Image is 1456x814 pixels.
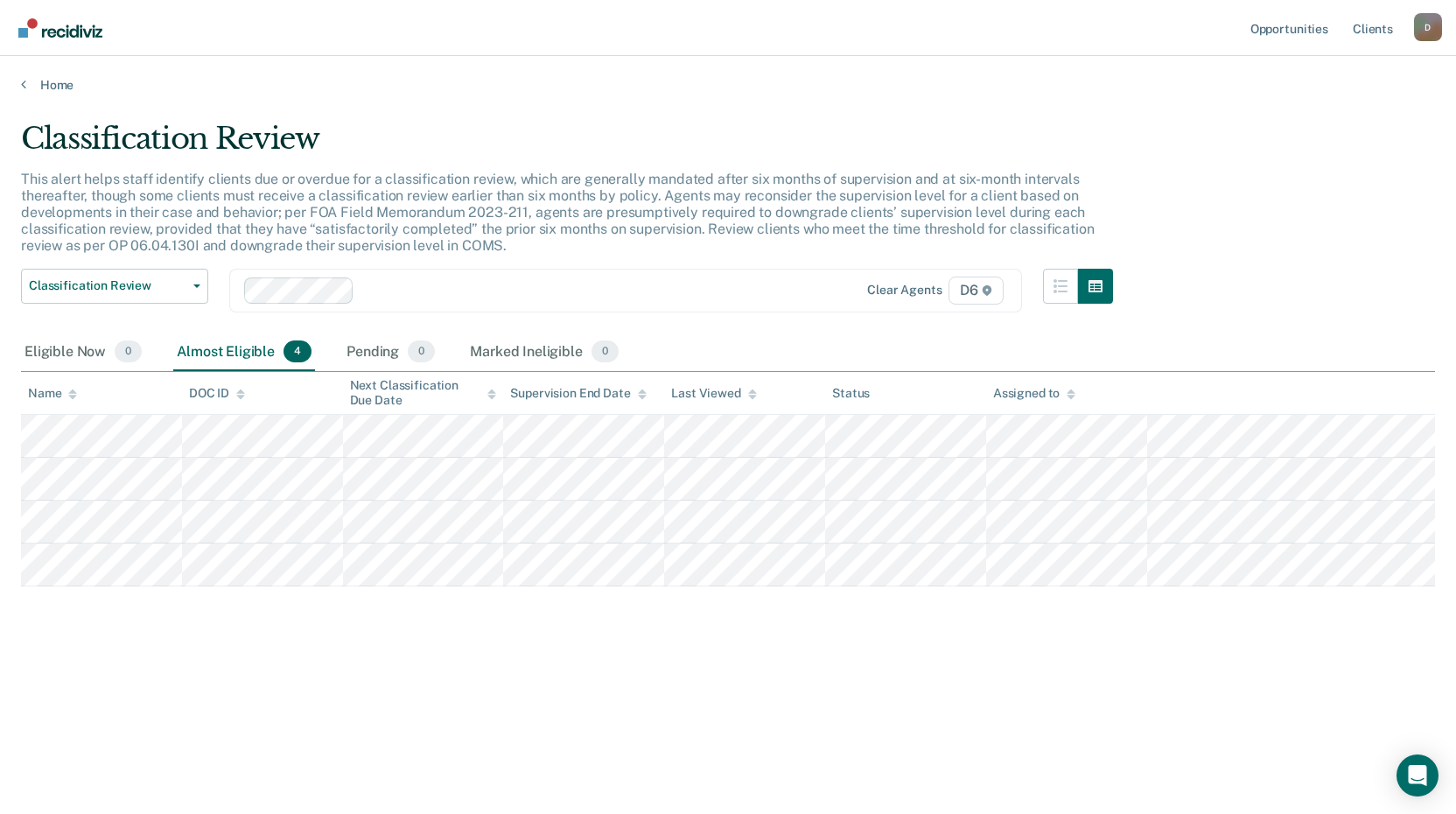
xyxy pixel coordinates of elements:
[189,386,245,401] div: DOC ID
[948,277,1004,305] span: D6
[21,269,208,304] button: Classification Review
[173,333,315,372] div: Almost Eligible4
[21,171,1094,255] p: This alert helps staff identify clients due or overdue for a classification review, which are gen...
[1414,13,1442,41] div: D
[350,378,497,408] div: Next Classification Due Date
[21,77,1435,93] a: Home
[21,121,1113,171] div: Classification Review
[832,386,870,401] div: Status
[283,340,311,363] span: 4
[408,340,435,363] span: 0
[18,18,102,38] img: Recidiviz
[993,386,1075,401] div: Assigned to
[671,386,756,401] div: Last Viewed
[510,386,646,401] div: Supervision End Date
[29,278,186,293] span: Classification Review
[115,340,142,363] span: 0
[1396,754,1438,796] div: Open Intercom Messenger
[21,333,145,372] div: Eligible Now0
[1414,13,1442,41] button: Profile dropdown button
[343,333,438,372] div: Pending0
[867,283,941,298] div: Clear agents
[466,333,622,372] div: Marked Ineligible0
[28,386,77,401] div: Name
[591,340,619,363] span: 0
